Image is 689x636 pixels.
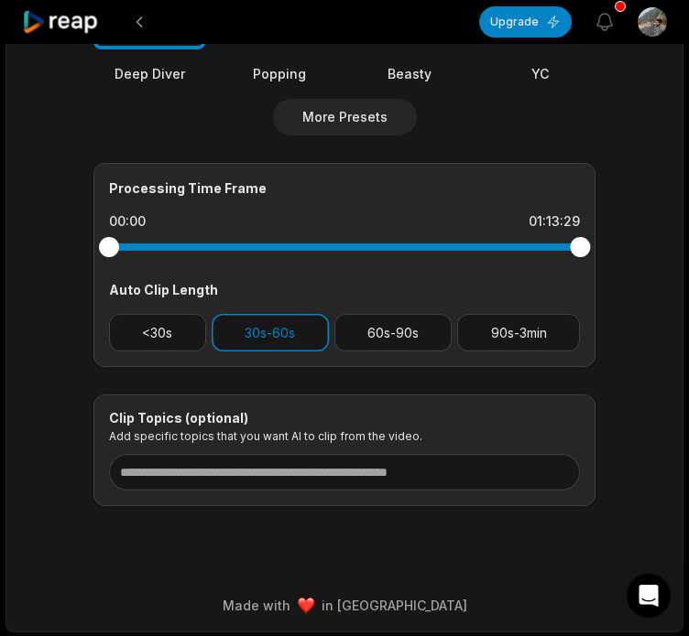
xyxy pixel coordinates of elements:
[354,64,465,83] div: Beasty
[109,410,580,426] div: Clip Topics (optional)
[298,598,314,614] img: heart emoji
[109,429,580,443] p: Add specific topics that you want AI to clip from the video.
[529,212,580,231] div: 01:13:29
[273,99,417,135] button: More Presets
[93,64,205,83] div: Deep Diver
[479,6,572,38] button: Upgrade
[109,212,146,231] div: 00:00
[334,314,453,351] button: 60s-90s
[212,314,329,351] button: 30s-60s
[484,64,596,83] div: YC
[109,178,580,198] div: Processing Time Frame
[109,314,206,351] button: <30s
[224,64,335,83] div: Popping
[109,280,580,299] div: Auto Clip Length
[457,314,580,351] button: 90s-3min
[23,596,666,615] div: Made with in [GEOGRAPHIC_DATA]
[627,574,671,618] div: Open Intercom Messenger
